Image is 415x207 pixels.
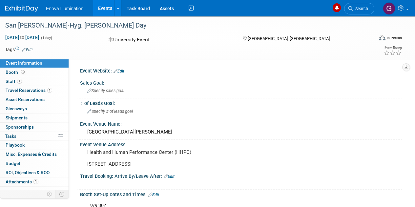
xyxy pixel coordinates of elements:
span: Search [353,6,368,11]
a: Edit [148,193,159,197]
div: Event Rating [384,46,402,50]
span: [DATE] [DATE] [5,34,39,40]
div: Event Format [344,34,402,44]
span: Booth [6,70,26,75]
a: Asset Reservations [0,95,69,104]
span: Giveaways [6,106,27,111]
div: San [PERSON_NAME]-Hyg. [PERSON_NAME] Day [3,20,368,31]
a: Edit [164,174,175,179]
span: [GEOGRAPHIC_DATA], [GEOGRAPHIC_DATA] [248,36,330,41]
td: Toggle Event Tabs [55,190,69,198]
span: more [4,188,15,194]
span: 1 [17,79,22,84]
span: ROI, Objectives & ROO [6,170,50,175]
div: In-Person [386,35,402,40]
span: Staff [6,79,22,84]
a: Edit [114,69,124,73]
a: Event Information [0,59,69,68]
span: Budget [6,161,20,166]
a: ROI, Objectives & ROO [0,168,69,177]
img: Garrett Alcaraz [383,2,395,15]
div: Event Venue Name: [80,119,402,127]
span: Shipments [6,115,28,120]
span: Tasks [5,134,16,139]
span: Travel Reservations [6,88,52,93]
td: Personalize Event Tab Strip [44,190,55,198]
a: Giveaways [0,104,69,113]
a: Playbook [0,141,69,150]
span: (1 day) [40,36,52,40]
span: 1 [47,88,52,93]
span: Booth not reserved yet [20,70,26,74]
a: Booth [0,68,69,77]
div: # of Leads Goal: [80,98,402,107]
td: Tags [5,46,33,53]
a: Sponsorships [0,123,69,132]
a: Shipments [0,114,69,122]
span: Playbook [6,142,25,148]
div: Event Venue Address: [80,140,402,148]
a: Staff1 [0,77,69,86]
pre: Health and Human Performance Center (HHPC) [STREET_ADDRESS] [87,149,207,167]
span: 1 [33,179,38,184]
a: Travel Reservations1 [0,86,69,95]
a: more [0,187,69,196]
img: ExhibitDay [5,6,38,12]
div: [GEOGRAPHIC_DATA][PERSON_NAME] [85,127,397,137]
div: Booth Set-Up Dates and Times: [80,190,402,198]
a: Budget [0,159,69,168]
a: Search [344,3,374,14]
span: Asset Reservations [6,97,45,102]
img: Format-Inperson.png [379,35,385,40]
div: University Event [107,34,232,46]
div: Travel Booking: Arrive By/Leave After: [80,171,402,180]
span: Specify # of leads goal [87,109,133,114]
span: Enova Illumination [46,6,83,11]
a: Attachments1 [0,177,69,186]
a: Edit [22,48,33,52]
span: Specify sales goal [87,88,124,93]
span: to [19,35,25,40]
span: Sponsorships [6,124,34,130]
a: Tasks [0,132,69,141]
div: Event Website: [80,66,402,74]
a: Misc. Expenses & Credits [0,150,69,159]
span: Attachments [6,179,38,184]
span: Misc. Expenses & Credits [6,152,57,157]
div: Sales Goal: [80,78,402,86]
span: Event Information [6,60,42,66]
